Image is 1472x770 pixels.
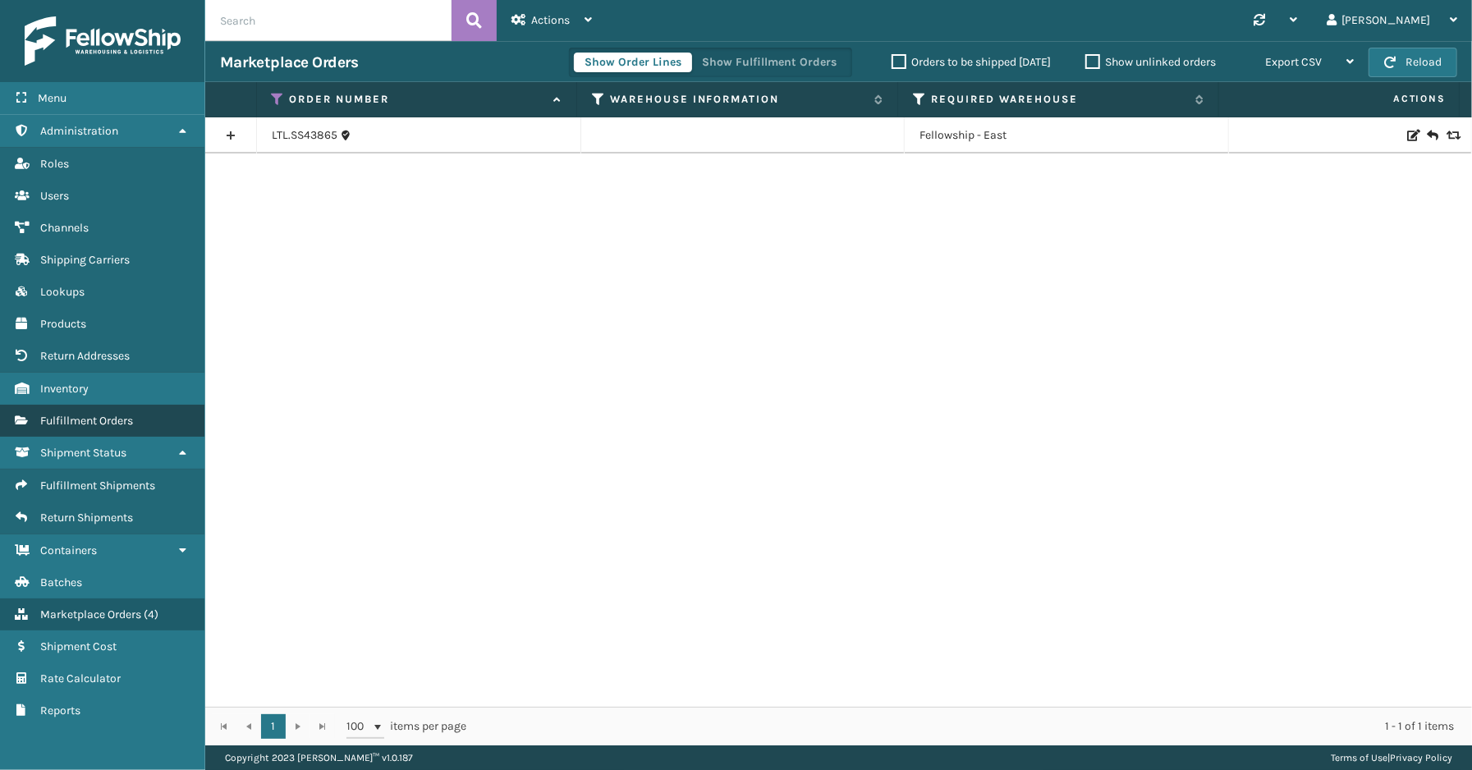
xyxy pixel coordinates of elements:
span: Return Shipments [40,511,133,525]
span: Menu [38,91,66,105]
button: Reload [1369,48,1457,77]
span: Rate Calculator [40,671,121,685]
span: Users [40,189,69,203]
span: Shipment Status [40,446,126,460]
span: Shipment Cost [40,639,117,653]
span: ( 4 ) [144,607,158,621]
i: Edit [1407,130,1417,141]
span: 100 [346,718,371,735]
span: Containers [40,543,97,557]
span: Export CSV [1265,55,1322,69]
button: Show Order Lines [574,53,692,72]
label: Warehouse Information [610,92,866,107]
span: Shipping Carriers [40,253,130,267]
label: Show unlinked orders [1085,55,1216,69]
span: Fulfillment Shipments [40,479,155,493]
span: Return Addresses [40,349,130,363]
a: 1 [261,714,286,739]
span: Roles [40,157,69,171]
span: Actions [1224,85,1456,112]
span: Administration [40,124,118,138]
a: Terms of Use [1331,752,1387,763]
a: Privacy Policy [1390,752,1452,763]
span: items per page [346,714,466,739]
span: Channels [40,221,89,235]
label: Orders to be shipped [DATE] [892,55,1051,69]
span: Actions [531,13,570,27]
div: 1 - 1 of 1 items [489,718,1454,735]
label: Order Number [289,92,545,107]
span: Marketplace Orders [40,607,141,621]
i: Replace [1447,130,1456,141]
i: Create Return Label [1427,127,1437,144]
span: Products [40,317,86,331]
h3: Marketplace Orders [220,53,358,72]
span: Fulfillment Orders [40,414,133,428]
p: Copyright 2023 [PERSON_NAME]™ v 1.0.187 [225,745,413,770]
a: LTL.SS43865 [272,127,337,144]
label: Required Warehouse [931,92,1187,107]
button: Show Fulfillment Orders [691,53,847,72]
td: Fellowship - East [905,117,1229,154]
span: Batches [40,575,82,589]
span: Inventory [40,382,89,396]
div: | [1331,745,1452,770]
img: logo [25,16,181,66]
span: Reports [40,704,80,717]
span: Lookups [40,285,85,299]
